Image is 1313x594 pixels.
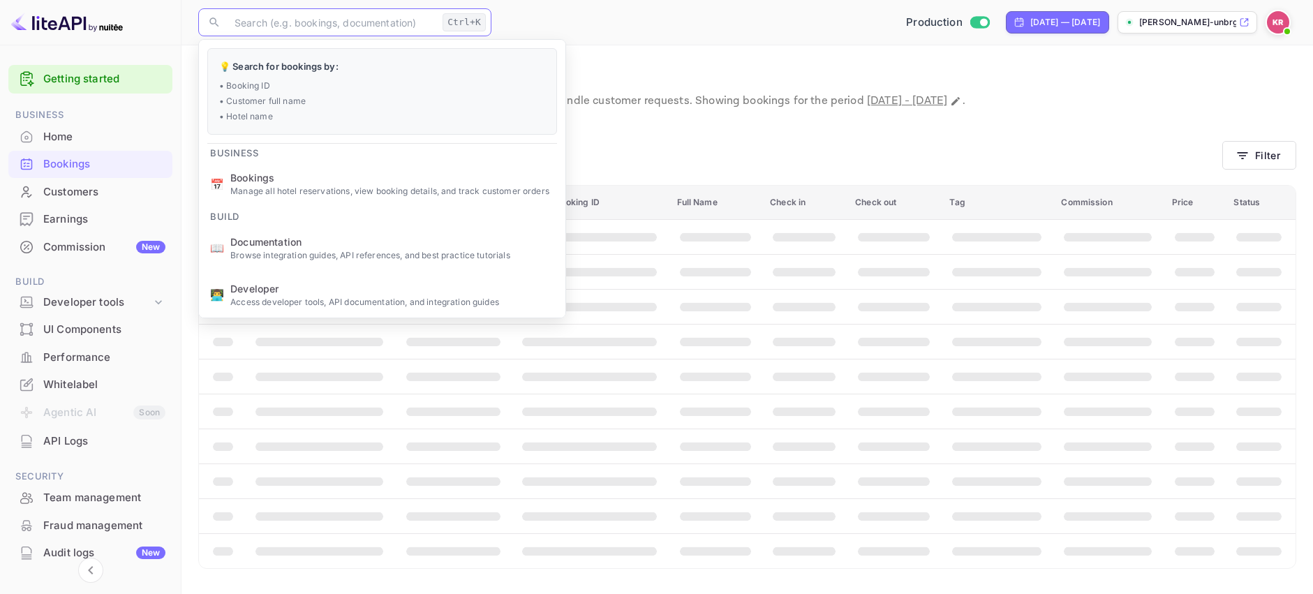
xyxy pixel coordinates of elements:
[941,186,1053,220] th: Tag
[1139,16,1236,29] p: [PERSON_NAME]-unbrg.[PERSON_NAME]...
[43,184,165,200] div: Customers
[199,202,251,225] span: Build
[8,344,172,370] a: Performance
[8,540,172,565] a: Audit logsNew
[847,186,941,220] th: Check out
[8,151,172,178] div: Bookings
[210,176,224,193] p: 📅
[8,484,172,512] div: Team management
[1164,186,1226,220] th: Price
[8,371,172,399] div: Whitelabel
[230,235,554,249] span: Documentation
[230,170,554,185] span: Bookings
[1053,186,1163,220] th: Commission
[43,129,165,145] div: Home
[219,60,545,74] p: 💡 Search for bookings by:
[8,428,172,454] a: API Logs
[43,156,165,172] div: Bookings
[8,371,172,397] a: Whitelabel
[43,211,165,228] div: Earnings
[198,93,1296,110] p: View and manage all hotel bookings, track reservation statuses, and handle customer requests. Sho...
[8,316,172,342] a: UI Components
[949,94,963,108] button: Change date range
[43,518,165,534] div: Fraud management
[230,185,554,198] p: Manage all hotel reservations, view booking details, and track customer orders
[43,71,165,87] a: Getting started
[198,140,1222,165] div: account-settings tabs
[219,95,545,107] p: • Customer full name
[8,512,172,540] div: Fraud management
[8,124,172,151] div: Home
[8,234,172,260] a: CommissionNew
[43,350,165,366] div: Performance
[198,62,1296,90] p: Bookings
[43,490,165,506] div: Team management
[43,322,165,338] div: UI Components
[136,241,165,253] div: New
[210,286,224,303] p: 👨‍💻
[43,295,151,311] div: Developer tools
[230,249,554,262] p: Browse integration guides, API references, and best practice tutorials
[8,206,172,233] div: Earnings
[230,281,554,296] span: Developer
[43,239,165,255] div: Commission
[43,545,165,561] div: Audit logs
[1225,186,1296,220] th: Status
[8,290,172,315] div: Developer tools
[1267,11,1289,34] img: Kobus Roux
[219,110,545,123] p: • Hotel name
[230,296,554,309] p: Access developer tools, API documentation, and integration guides
[11,11,123,34] img: LiteAPI logo
[43,433,165,450] div: API Logs
[906,15,963,31] span: Production
[8,469,172,484] span: Security
[669,186,762,220] th: Full Name
[867,94,947,108] span: [DATE] - [DATE]
[8,428,172,455] div: API Logs
[8,512,172,538] a: Fraud management
[136,547,165,559] div: New
[226,8,437,36] input: Search (e.g. bookings, documentation)
[8,234,172,261] div: CommissionNew
[8,151,172,177] a: Bookings
[8,484,172,510] a: Team management
[8,206,172,232] a: Earnings
[199,186,1296,568] table: booking table
[43,377,165,393] div: Whitelabel
[1030,16,1100,29] div: [DATE] — [DATE]
[8,316,172,343] div: UI Components
[8,179,172,206] div: Customers
[511,186,668,220] th: Supplier Booking ID
[210,239,224,256] p: 📖
[443,13,486,31] div: Ctrl+K
[1222,141,1296,170] button: Filter
[762,186,847,220] th: Check in
[8,124,172,149] a: Home
[8,274,172,290] span: Build
[8,65,172,94] div: Getting started
[900,15,995,31] div: Switch to Sandbox mode
[8,344,172,371] div: Performance
[8,540,172,567] div: Audit logsNew
[199,139,269,161] span: Business
[78,558,103,583] button: Collapse navigation
[8,179,172,205] a: Customers
[8,107,172,123] span: Business
[219,80,545,92] p: • Booking ID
